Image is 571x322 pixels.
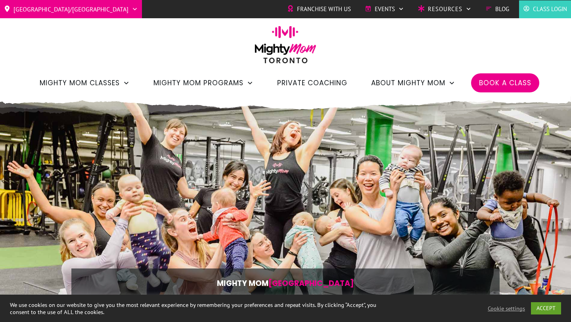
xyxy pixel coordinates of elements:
[531,302,561,314] a: ACCEPT
[251,26,320,69] img: mightymom-logo-toronto
[4,3,138,15] a: [GEOGRAPHIC_DATA]/[GEOGRAPHIC_DATA]
[40,76,120,90] span: Mighty Mom Classes
[495,3,509,15] span: Blog
[533,3,567,15] span: Class Login
[353,291,425,321] span: BULLSHIT
[40,76,130,90] a: Mighty Mom Classes
[13,3,128,15] span: [GEOGRAPHIC_DATA]/[GEOGRAPHIC_DATA]
[418,3,471,15] a: Resources
[488,305,525,312] a: Cookie settings
[96,277,475,290] p: Mighty Mom
[428,3,462,15] span: Resources
[277,76,347,90] a: Private Coaching
[142,293,349,316] span: The Bounceback is
[365,3,404,15] a: Events
[371,76,455,90] a: About Mighty Mom
[153,76,253,90] a: Mighty Mom Programs
[371,76,445,90] span: About Mighty Mom
[10,301,396,316] div: We use cookies on our website to give you the most relevant experience by remembering your prefer...
[297,3,351,15] span: Franchise with Us
[268,278,354,289] span: [GEOGRAPHIC_DATA]
[153,76,243,90] span: Mighty Mom Programs
[485,3,509,15] a: Blog
[479,76,531,90] a: Book a Class
[523,3,567,15] a: Class Login
[375,3,395,15] span: Events
[287,3,351,15] a: Franchise with Us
